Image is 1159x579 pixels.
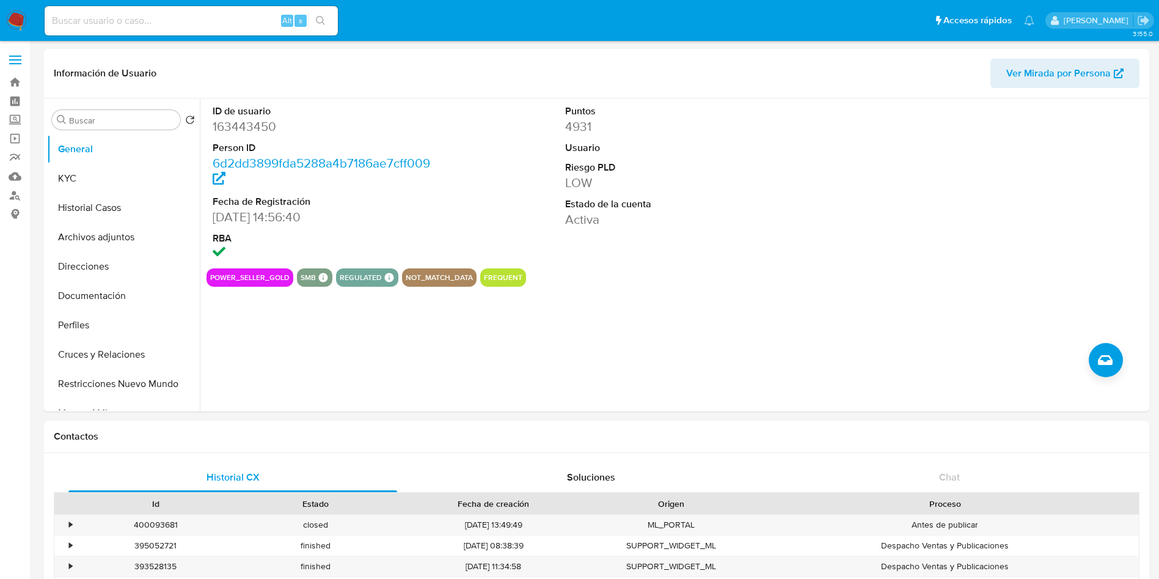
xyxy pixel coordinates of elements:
div: SUPPORT_WIDGET_ML [591,536,751,556]
button: Direcciones [47,252,200,281]
span: Chat [939,470,960,484]
span: Alt [282,15,292,26]
button: Historial Casos [47,193,200,223]
button: KYC [47,164,200,193]
div: • [69,540,72,551]
dt: Estado de la cuenta [565,197,788,211]
div: [DATE] 11:34:58 [396,556,591,577]
dt: Person ID [213,141,436,155]
div: Fecha de creación [404,498,583,510]
button: General [47,135,200,164]
h1: Contactos [54,430,1139,443]
div: finished [236,536,396,556]
dt: Riesgo PLD [565,161,788,174]
dt: Fecha de Registración [213,195,436,208]
div: SUPPORT_WIDGET_ML [591,556,751,577]
div: [DATE] 08:38:39 [396,536,591,556]
div: 395052721 [76,536,236,556]
div: Estado [244,498,387,510]
span: Accesos rápidos [943,14,1012,27]
button: Restricciones Nuevo Mundo [47,369,200,399]
dt: ID de usuario [213,105,436,118]
dt: Puntos [565,105,788,118]
button: Volver al orden por defecto [185,115,195,128]
button: Marcas AML [47,399,200,428]
p: tomas.vaya@mercadolibre.com [1064,15,1133,26]
button: not_match_data [406,275,473,280]
div: • [69,519,72,531]
button: Ver Mirada por Persona [990,59,1139,88]
button: Documentación [47,281,200,311]
a: Salir [1137,14,1150,27]
a: 6d2dd3899fda5288a4b7186ae7cff009 [213,154,430,189]
dd: LOW [565,174,788,191]
span: Historial CX [207,470,260,484]
span: Soluciones [567,470,615,484]
button: smb [301,275,316,280]
input: Buscar usuario o caso... [45,13,338,29]
a: Notificaciones [1024,15,1034,26]
div: ML_PORTAL [591,515,751,535]
div: Antes de publicar [751,515,1139,535]
input: Buscar [69,115,175,126]
div: Despacho Ventas y Publicaciones [751,556,1139,577]
span: Ver Mirada por Persona [1006,59,1111,88]
dd: [DATE] 14:56:40 [213,208,436,226]
div: closed [236,515,396,535]
button: Perfiles [47,311,200,340]
button: power_seller_gold [210,275,290,280]
span: s [299,15,302,26]
dt: Usuario [565,141,788,155]
button: Archivos adjuntos [47,223,200,252]
button: regulated [340,275,382,280]
div: [DATE] 13:49:49 [396,515,591,535]
button: search-icon [308,12,333,29]
div: Origen [600,498,743,510]
div: Id [84,498,227,510]
div: Despacho Ventas y Publicaciones [751,536,1139,556]
div: 400093681 [76,515,236,535]
div: • [69,561,72,572]
dd: 4931 [565,118,788,135]
dd: 163443450 [213,118,436,135]
button: Buscar [57,115,67,125]
button: Cruces y Relaciones [47,340,200,369]
div: 393528135 [76,556,236,577]
dt: RBA [213,232,436,245]
button: frequent [484,275,522,280]
dd: Activa [565,211,788,228]
div: finished [236,556,396,577]
div: Proceso [760,498,1130,510]
h1: Información de Usuario [54,67,156,79]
